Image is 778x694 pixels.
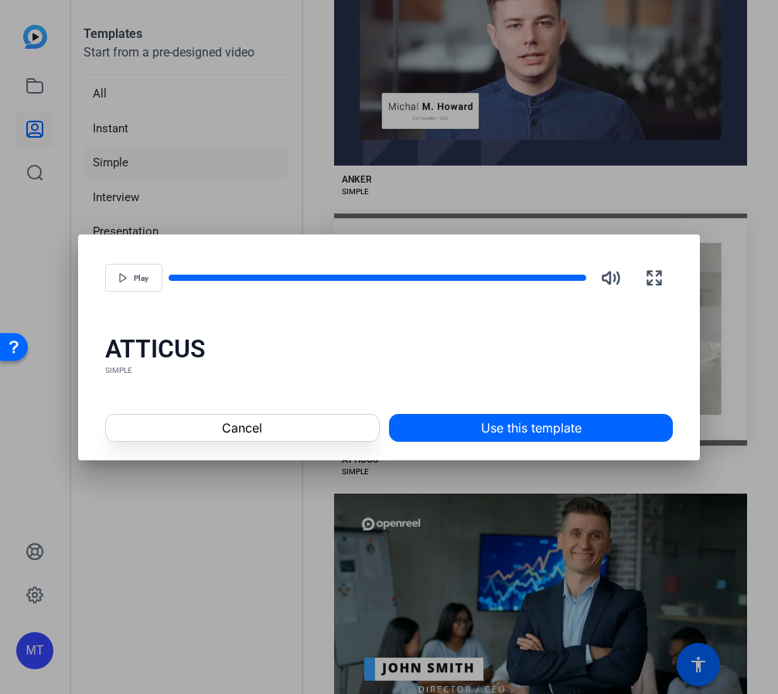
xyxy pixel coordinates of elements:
[105,264,162,292] button: Play
[592,259,630,296] button: Mute
[105,414,380,442] button: Cancel
[105,364,674,377] div: SIMPLE
[636,259,673,296] button: Fullscreen
[481,419,582,437] span: Use this template
[222,419,262,437] span: Cancel
[105,333,674,364] div: ATTICUS
[134,274,148,283] span: Play
[389,414,673,442] button: Use this template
